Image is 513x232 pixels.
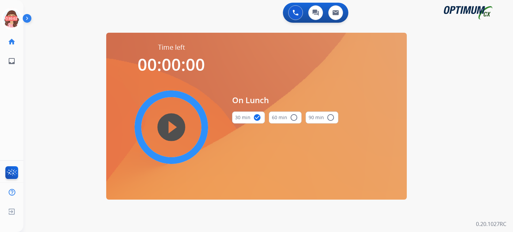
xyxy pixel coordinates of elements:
mat-icon: radio_button_unchecked [290,113,298,122]
p: 0.20.1027RC [476,220,506,228]
mat-icon: home [8,38,16,46]
button: 90 min [306,111,338,124]
button: 60 min [269,111,302,124]
mat-icon: radio_button_unchecked [327,113,335,122]
span: 00:00:00 [138,53,205,76]
mat-icon: check_circle [253,113,261,122]
button: 30 min [232,111,265,124]
mat-icon: play_circle_filled [167,123,175,131]
span: On Lunch [232,94,338,106]
span: Time left [158,43,185,52]
mat-icon: inbox [8,57,16,65]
